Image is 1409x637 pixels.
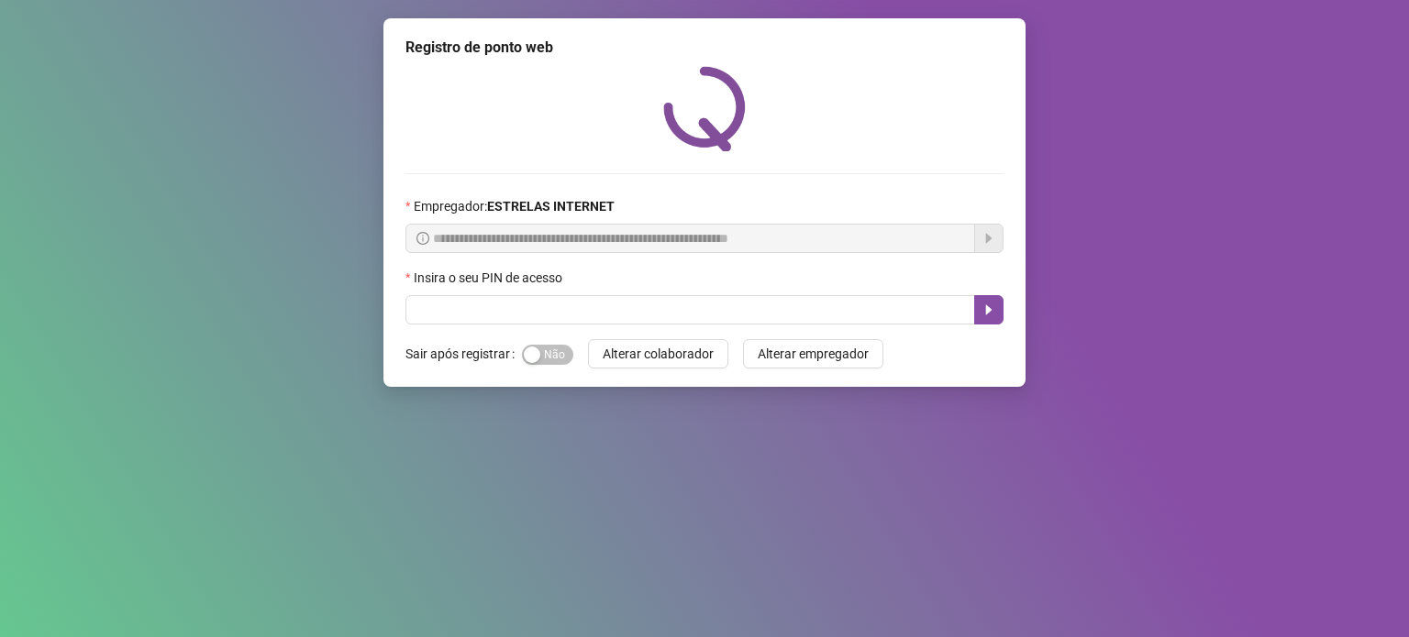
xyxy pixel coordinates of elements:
[405,339,522,368] label: Sair após registrar
[416,232,429,245] span: info-circle
[405,37,1004,59] div: Registro de ponto web
[982,302,996,317] span: caret-right
[414,196,615,216] span: Empregador :
[405,268,574,288] label: Insira o seu PIN de acesso
[603,344,714,364] span: Alterar colaborador
[663,66,746,151] img: QRPoint
[758,344,869,364] span: Alterar empregador
[588,339,728,368] button: Alterar colaborador
[487,199,615,214] strong: ESTRELAS INTERNET
[743,339,883,368] button: Alterar empregador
